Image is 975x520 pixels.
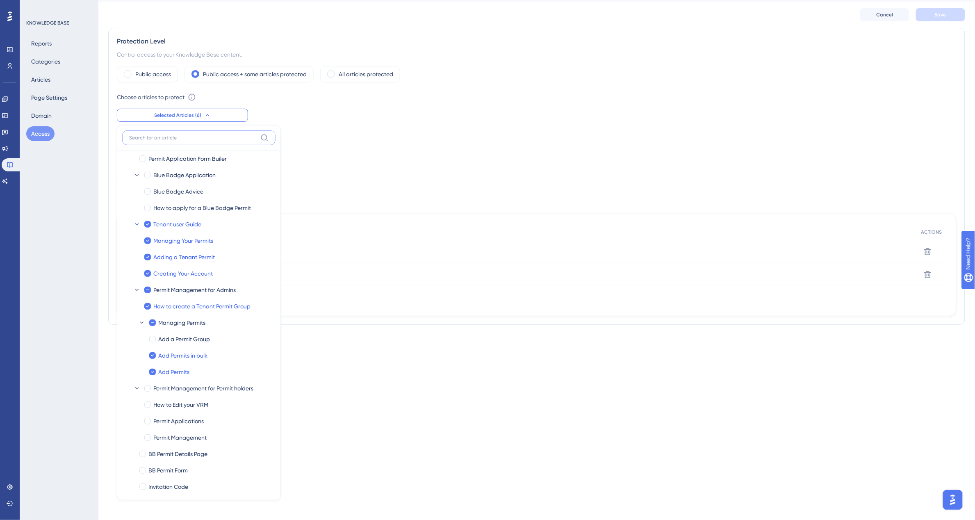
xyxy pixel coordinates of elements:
[26,90,72,105] button: Page Settings
[153,269,213,278] span: Creating Your Account
[19,2,51,12] span: Need Help?
[153,400,208,410] span: How to Edit your VRM
[153,236,213,246] span: Managing Your Permits
[155,112,202,119] span: Selected Articles (6)
[153,433,207,442] span: Permit Management
[148,449,207,459] span: BB Permit Details Page
[941,488,965,512] iframe: UserGuiding AI Assistant Launcher
[153,416,204,426] span: Permit Applications
[921,229,942,235] span: ACTIONS
[935,11,946,18] span: Save
[153,285,236,295] span: Permit Management for Admins
[26,36,57,51] button: Reports
[339,69,393,79] label: All articles protected
[153,219,201,229] span: Tenant user Guide
[158,367,189,377] span: Add Permits
[129,135,257,141] input: Search for an article
[916,8,965,21] button: Save
[153,203,251,213] span: How to apply for a Blue Badge Permit
[117,151,957,161] div: Set the Authentication Method
[158,334,210,344] span: Add a Permit Group
[117,92,185,102] div: Choose articles to protect
[148,482,188,492] span: Invitation Code
[153,383,253,393] span: Permit Management for Permit holders
[158,318,205,328] span: Managing Permits
[26,108,57,123] button: Domain
[26,54,65,69] button: Categories
[148,154,227,164] span: Permit Application Form Builer
[203,69,307,79] label: Public access + some articles protected
[877,11,893,18] span: Cancel
[117,36,957,46] div: Protection Level
[860,8,909,21] button: Cancel
[117,50,957,59] div: Control access to your Knowledge Base content.
[153,170,216,180] span: Blue Badge Application
[148,465,188,475] span: BB Permit Form
[26,126,55,141] button: Access
[153,252,215,262] span: Adding a Tenant Permit
[158,351,207,360] span: Add Permits in bulk
[117,109,248,122] button: Selected Articles (6)
[135,69,171,79] label: Public access
[26,20,69,26] div: KNOWLEDGE BASE
[153,301,251,311] span: How to create a Tenant Permit Group
[26,72,55,87] button: Articles
[153,187,203,196] span: Blue Badge Advice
